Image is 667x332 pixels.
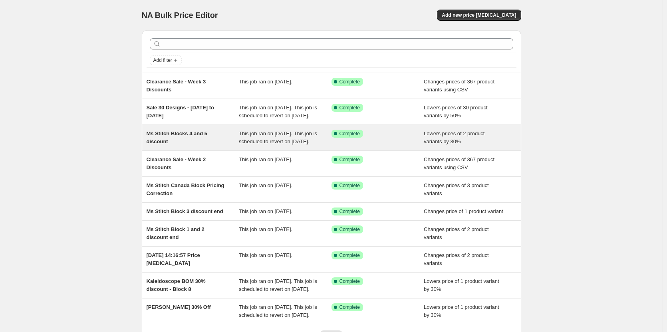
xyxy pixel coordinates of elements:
span: Changes prices of 367 product variants using CSV [424,79,494,93]
span: Lowers prices of 30 product variants by 50% [424,105,488,119]
span: Changes prices of 2 product variants [424,252,489,266]
span: NA Bulk Price Editor [142,11,218,20]
span: Lowers price of 1 product variant by 30% [424,304,499,318]
span: Complete [339,208,360,215]
button: Add new price [MEDICAL_DATA] [437,10,521,21]
span: Lowers price of 1 product variant by 30% [424,278,499,292]
span: This job ran on [DATE]. [239,79,292,85]
span: Changes prices of 2 product variants [424,226,489,240]
span: Complete [339,79,360,85]
span: [PERSON_NAME] 30% Off [147,304,211,310]
span: Complete [339,182,360,189]
span: [DATE] 14:16:57 Price [MEDICAL_DATA] [147,252,200,266]
span: Changes price of 1 product variant [424,208,503,214]
span: Complete [339,304,360,310]
span: Complete [339,278,360,285]
span: Complete [339,156,360,163]
span: Ms Stitch Canada Block Pricing Correction [147,182,224,196]
span: Ms Stitch Blocks 4 and 5 discount [147,130,207,144]
button: Add filter [150,55,182,65]
span: Complete [339,105,360,111]
span: This job ran on [DATE]. [239,252,292,258]
span: This job ran on [DATE]. This job is scheduled to revert on [DATE]. [239,304,317,318]
span: Changes prices of 367 product variants using CSV [424,156,494,170]
span: This job ran on [DATE]. This job is scheduled to revert on [DATE]. [239,105,317,119]
span: Ms Stitch Block 3 discount end [147,208,223,214]
span: Lowers prices of 2 product variants by 30% [424,130,484,144]
span: This job ran on [DATE]. [239,226,292,232]
span: Kaleidoscope BOM 30% discount - Block 8 [147,278,206,292]
span: Add filter [153,57,172,63]
span: Sale 30 Designs - [DATE] to [DATE] [147,105,214,119]
span: Changes prices of 3 product variants [424,182,489,196]
span: Ms Stitch Block 1 and 2 discount end [147,226,204,240]
span: Clearance Sale - Week 3 Discounts [147,79,206,93]
span: Complete [339,130,360,137]
span: Clearance Sale - Week 2 Discounts [147,156,206,170]
span: Add new price [MEDICAL_DATA] [442,12,516,18]
span: This job ran on [DATE]. [239,208,292,214]
span: Complete [339,226,360,233]
span: This job ran on [DATE]. This job is scheduled to revert on [DATE]. [239,278,317,292]
span: This job ran on [DATE]. [239,156,292,162]
span: This job ran on [DATE]. This job is scheduled to revert on [DATE]. [239,130,317,144]
span: This job ran on [DATE]. [239,182,292,188]
span: Complete [339,252,360,259]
